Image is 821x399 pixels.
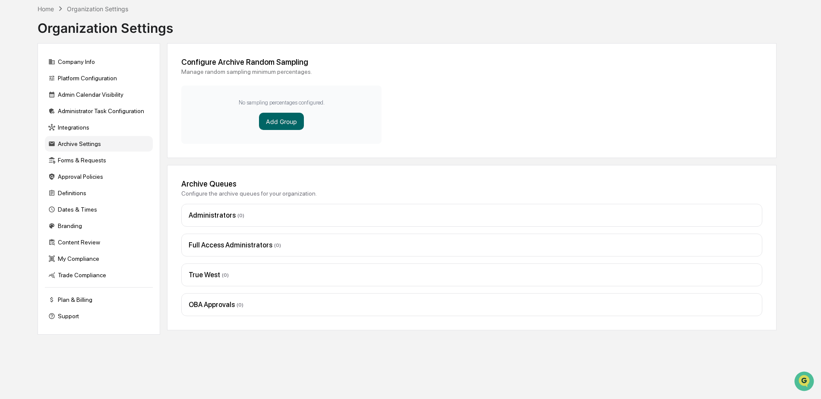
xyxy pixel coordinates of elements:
[45,292,153,307] div: Plan & Billing
[45,267,153,283] div: Trade Compliance
[5,122,58,137] a: 🔎Data Lookup
[45,103,153,119] div: Administrator Task Configuration
[45,251,153,266] div: My Compliance
[86,146,104,153] span: Pylon
[45,169,153,184] div: Approval Policies
[222,272,229,278] span: ( 0 )
[9,66,24,82] img: 1746055101610-c473b297-6a78-478c-a979-82029cc54cd1
[17,109,56,117] span: Preclearance
[189,211,755,219] div: Administrators
[45,120,153,135] div: Integrations
[45,136,153,152] div: Archive Settings
[189,241,755,249] div: Full Access Administrators
[45,152,153,168] div: Forms & Requests
[45,234,153,250] div: Content Review
[9,110,16,117] div: 🖐️
[189,271,755,279] div: True West
[61,146,104,153] a: Powered byPylon
[45,185,153,201] div: Definitions
[29,66,142,75] div: Start new chat
[67,5,128,13] div: Organization Settings
[189,301,755,309] div: OBA Approvals
[181,68,762,75] div: Manage random sampling minimum percentages.
[45,218,153,234] div: Branding
[9,18,157,32] p: How can we help?
[38,5,54,13] div: Home
[38,13,173,36] div: Organization Settings
[181,57,762,66] div: Configure Archive Random Sampling
[45,70,153,86] div: Platform Configuration
[59,105,111,121] a: 🗄️Attestations
[29,75,109,82] div: We're available if you need us!
[9,126,16,133] div: 🔎
[45,87,153,102] div: Admin Calendar Visibility
[237,302,243,308] span: ( 0 )
[5,105,59,121] a: 🖐️Preclearance
[71,109,107,117] span: Attestations
[147,69,157,79] button: Start new chat
[239,99,325,106] p: No sampling percentages configured.
[45,308,153,324] div: Support
[45,54,153,70] div: Company Info
[181,179,762,188] div: Archive Queues
[274,242,281,248] span: ( 0 )
[793,370,817,394] iframe: Open customer support
[181,190,762,197] div: Configure the archive queues for your organization.
[259,113,304,130] button: Add Group
[17,125,54,134] span: Data Lookup
[63,110,69,117] div: 🗄️
[45,202,153,217] div: Dates & Times
[237,212,244,218] span: ( 0 )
